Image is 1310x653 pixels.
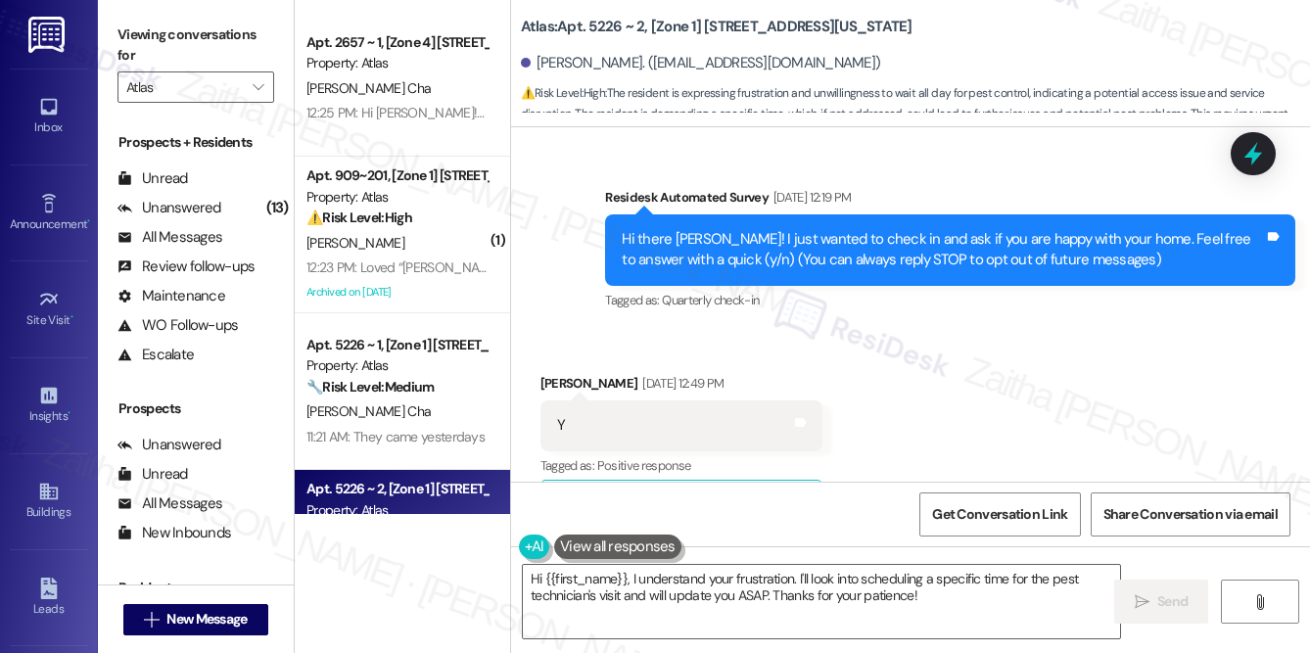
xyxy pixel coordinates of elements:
div: Property: Atlas [306,187,488,208]
a: Buildings [10,475,88,528]
div: [PERSON_NAME]. ([EMAIL_ADDRESS][DOMAIN_NAME]) [521,53,881,73]
span: : The resident is expressing frustration and unwillingness to wait all day for pest control, indi... [521,83,1310,146]
div: Apt. 2657 ~ 1, [Zone 4] [STREET_ADDRESS] [306,32,488,53]
b: Atlas: Apt. 5226 ~ 2, [Zone 1] [STREET_ADDRESS][US_STATE] [521,17,912,37]
a: Leads [10,572,88,625]
strong: ⚠️ Risk Level: High [521,85,605,101]
a: Inbox [10,90,88,143]
input: All communities [126,71,243,103]
span: [PERSON_NAME] Cha [306,402,431,420]
label: Viewing conversations for [117,20,274,71]
strong: ⚠️ Risk Level: High [306,209,412,226]
div: Tagged as: [605,286,1295,314]
div: Unanswered [117,198,221,218]
div: [DATE] 12:49 PM [637,373,724,394]
div: [PERSON_NAME] [540,373,822,400]
div: 11:21 AM: They came yesterdays [306,428,485,445]
div: Prospects [98,398,294,419]
button: Share Conversation via email [1091,492,1290,536]
button: Send [1114,580,1209,624]
div: Apt. 5226 ~ 1, [Zone 1] [STREET_ADDRESS][US_STATE] [306,335,488,355]
div: New Inbounds [117,523,231,543]
div: Review follow-ups [117,257,255,277]
div: Hi there [PERSON_NAME]! I just wanted to check in and ask if you are happy with your home. Feel f... [622,229,1264,271]
i:  [1135,594,1149,610]
div: Property: Atlas [306,355,488,376]
div: Unread [117,464,188,485]
div: Apt. 909~201, [Zone 1] [STREET_ADDRESS][PERSON_NAME] [306,165,488,186]
div: (13) [261,193,294,223]
button: Get Conversation Link [919,492,1080,536]
textarea: Hi {{first_name}}, I understand your frustration. I'll look into scheduling a specific time for t... [523,565,1120,638]
strong: 🔧 Risk Level: Medium [306,378,434,396]
div: Y [557,415,565,436]
a: Insights • [10,379,88,432]
span: • [68,406,70,420]
div: Property: Atlas [306,53,488,73]
i:  [144,612,159,628]
span: New Message [166,609,247,630]
span: Quarterly check-in [662,292,759,308]
span: • [87,214,90,228]
div: Prospects + Residents [98,132,294,153]
div: Unread [117,168,188,189]
span: Send [1157,591,1188,612]
div: All Messages [117,227,222,248]
img: ResiDesk Logo [28,17,69,53]
div: Tagged as: [540,451,822,480]
a: Site Visit • [10,283,88,336]
button: New Message [123,604,268,635]
span: • [70,310,73,324]
div: Residents [98,578,294,598]
i:  [1252,594,1267,610]
div: [DATE] 12:19 PM [769,187,851,208]
span: [PERSON_NAME] Cha [306,79,431,97]
div: Maintenance [117,286,225,306]
div: Property: Atlas [306,500,488,521]
span: Get Conversation Link [932,504,1067,525]
div: Unanswered [117,435,221,455]
span: Positive response [597,457,691,474]
span: [PERSON_NAME] [306,234,404,252]
i:  [253,79,263,95]
div: WO Follow-ups [117,315,238,336]
span: Share Conversation via email [1103,504,1278,525]
div: Residesk Automated Survey [605,187,1295,214]
div: Archived on [DATE] [304,280,490,304]
div: Escalate [117,345,194,365]
div: Apt. 5226 ~ 2, [Zone 1] [STREET_ADDRESS][US_STATE] [306,479,488,499]
div: All Messages [117,493,222,514]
